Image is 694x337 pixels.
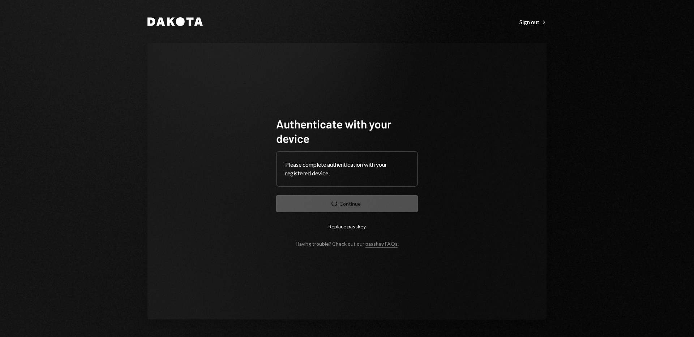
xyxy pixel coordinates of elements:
a: passkey FAQs [365,241,398,248]
button: Replace passkey [276,218,418,235]
h1: Authenticate with your device [276,117,418,145]
div: Having trouble? Check out our . [296,241,399,247]
div: Please complete authentication with your registered device. [285,160,409,178]
a: Sign out [519,18,547,26]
